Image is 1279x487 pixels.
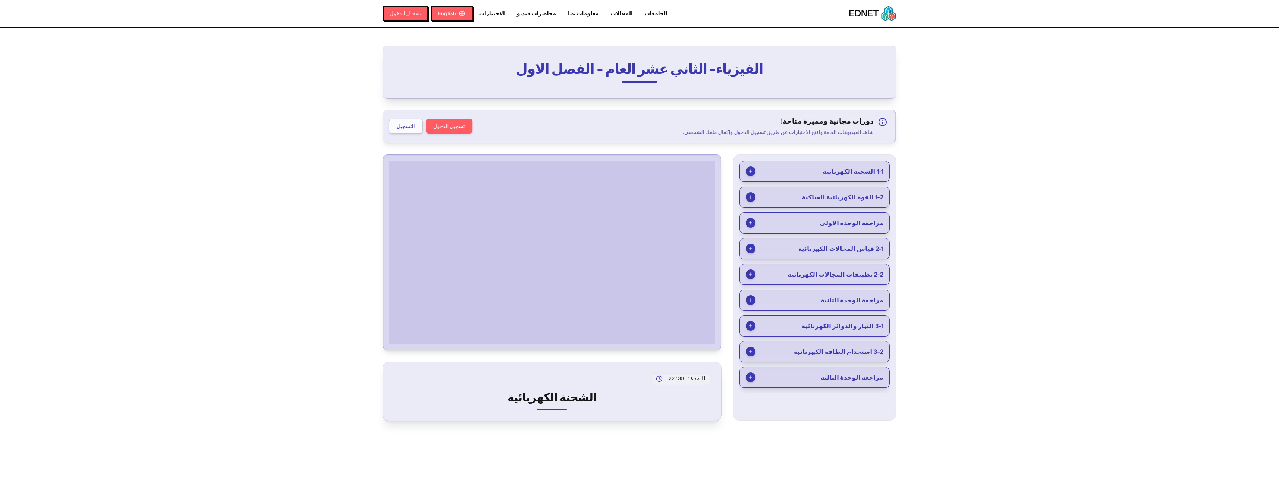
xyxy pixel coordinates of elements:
span: مراجعة الوحدة الثانية [821,296,883,305]
a: الجامعات [639,10,673,18]
a: معلومات عنا [562,10,605,18]
p: شاهد الفيديوهات العامة وافتح الاختبارات عن طريق تسجيل الدخول وإكمال ملفك الشخصي. [683,128,874,137]
h2: الشحنة الكهربائية [393,391,711,404]
span: 3-1 التيار والدوائر الكهربائية [802,321,883,330]
h3: دورات مجانية ومميزة متاحة! [683,116,874,127]
span: مراجعة الوحدة الاولى [820,218,884,227]
button: 3-1 التيار والدوائر الكهربائية [740,316,889,336]
button: تسجيل الدخول [426,119,472,134]
span: 2-1 قياس المجالات الكهربائية [798,244,883,253]
span: 3-2 استخدام الطاقة الكهربائية [794,347,883,356]
button: 1-2 القوة الكهربائية الساكنة [740,187,889,207]
button: 1-1 الشحنة الكهربائية [740,161,889,182]
button: English [431,6,473,21]
a: المقالات [604,10,638,18]
a: الاختبارات [473,10,511,18]
a: محاضرات فيديو [511,10,562,18]
span: مراجعة الوحدة الثالثة [821,373,883,382]
img: EDNET [881,6,896,21]
button: مراجعة الوحدة الاولى [740,213,889,233]
h2: الفيزياء- الثاني عشر العام - الفصل الاول [425,61,854,76]
span: EDNET [849,7,879,19]
span: 2-2 تطبيقات المجالات الكهربائية [788,270,883,279]
button: مراجعة الوحدة الثانية [740,290,889,310]
button: تسجيل الدخول [383,6,428,21]
button: 3-2 استخدام الطاقة الكهربائية [740,341,889,362]
button: التسجيل [389,119,423,134]
button: مراجعة الوحدة الثالثة [740,367,889,388]
button: 2-1 قياس المجالات الكهربائية [740,238,889,259]
span: 1-1 الشحنة الكهربائية [823,167,883,176]
a: EDNETEDNET [849,6,896,21]
span: 1-2 القوة الكهربائية الساكنة [802,193,883,202]
button: 2-2 تطبيقات المجالات الكهربائية [740,264,889,285]
span: المدة: 22:38 [669,375,706,383]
